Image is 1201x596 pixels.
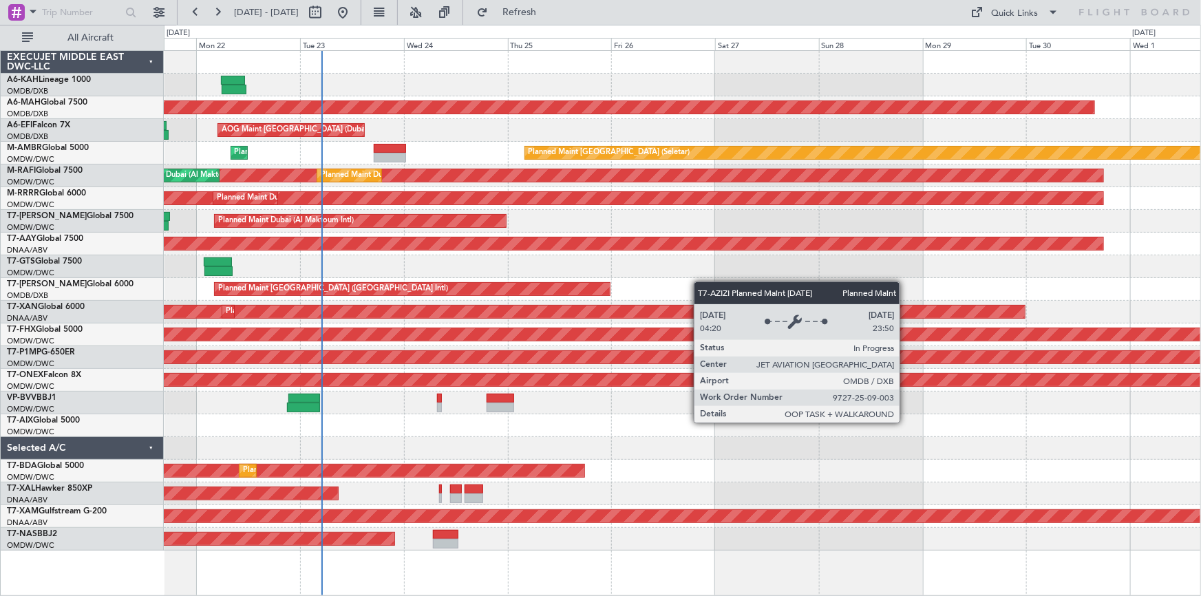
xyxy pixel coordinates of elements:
div: [DATE] [167,28,190,39]
span: T7-P1MP [7,348,41,356]
input: Trip Number [42,2,121,23]
a: DNAA/ABV [7,245,47,255]
div: Tue 23 [300,38,404,50]
div: Planned Maint Dubai (Al Maktoum Intl) [321,165,456,186]
div: Fri 26 [611,38,715,50]
span: M-RRRR [7,189,39,198]
a: OMDB/DXB [7,131,48,142]
a: DNAA/ABV [7,495,47,505]
div: Mon 22 [196,38,300,50]
button: Refresh [470,1,553,23]
div: AOG Maint [GEOGRAPHIC_DATA] (Dubai Intl) [222,120,383,140]
a: A6-KAHLineage 1000 [7,76,91,84]
div: Planned Maint [GEOGRAPHIC_DATA] ([GEOGRAPHIC_DATA] Intl) [218,279,448,299]
div: Planned Maint Dubai (Al Maktoum Intl) [235,142,370,163]
span: T7-GTS [7,257,35,266]
span: T7-NAS [7,530,37,538]
a: OMDB/DXB [7,86,48,96]
a: T7-[PERSON_NAME]Global 6000 [7,280,134,288]
a: OMDW/DWC [7,154,54,164]
span: T7-BDA [7,462,37,470]
button: Quick Links [964,1,1066,23]
a: M-AMBRGlobal 5000 [7,144,89,152]
div: Planned Maint Dubai (Al Maktoum Intl) [217,188,352,209]
a: T7-P1MPG-650ER [7,348,75,356]
span: T7-XAN [7,303,38,311]
div: Mon 29 [923,38,1027,50]
span: T7-AAY [7,235,36,243]
span: [DATE] - [DATE] [234,6,299,19]
a: T7-AAYGlobal 7500 [7,235,83,243]
div: Tue 30 [1026,38,1130,50]
span: T7-[PERSON_NAME] [7,212,87,220]
div: Thu 25 [508,38,612,50]
div: Quick Links [992,7,1039,21]
div: Planned Maint [GEOGRAPHIC_DATA] (Seletar) [529,142,690,163]
span: M-AMBR [7,144,42,152]
span: A6-KAH [7,76,39,84]
a: T7-XALHawker 850XP [7,485,92,493]
button: All Aircraft [15,27,149,49]
a: DNAA/ABV [7,518,47,528]
a: OMDW/DWC [7,268,54,278]
div: Sat 27 [715,38,819,50]
a: A6-MAHGlobal 7500 [7,98,87,107]
a: DNAA/ABV [7,313,47,323]
div: Wed 24 [404,38,508,50]
span: T7-ONEX [7,371,43,379]
span: T7-XAL [7,485,35,493]
span: T7-XAM [7,507,39,515]
span: T7-FHX [7,326,36,334]
span: T7-[PERSON_NAME] [7,280,87,288]
a: M-RRRRGlobal 6000 [7,189,86,198]
div: Planned Maint Dubai (Al Maktoum Intl) [114,165,249,186]
div: Planned Maint Dubai (Al Maktoum Intl) [218,211,354,231]
a: OMDB/DXB [7,290,48,301]
a: OMDW/DWC [7,427,54,437]
div: Planned Maint Dubai (Al Maktoum Intl) [243,460,379,481]
a: T7-BDAGlobal 5000 [7,462,84,470]
a: OMDW/DWC [7,381,54,392]
a: T7-GTSGlobal 7500 [7,257,82,266]
div: Planned Maint Dubai (Al Maktoum Intl) [226,301,361,322]
a: T7-ONEXFalcon 8X [7,371,81,379]
span: VP-BVV [7,394,36,402]
a: OMDW/DWC [7,177,54,187]
a: T7-XANGlobal 6000 [7,303,85,311]
a: OMDW/DWC [7,222,54,233]
span: All Aircraft [36,33,145,43]
a: M-RAFIGlobal 7500 [7,167,83,175]
a: T7-NASBBJ2 [7,530,57,538]
a: T7-AIXGlobal 5000 [7,416,80,425]
a: OMDW/DWC [7,336,54,346]
a: OMDW/DWC [7,540,54,551]
a: OMDW/DWC [7,472,54,482]
span: Refresh [491,8,549,17]
div: [DATE] [1132,28,1156,39]
a: T7-FHXGlobal 5000 [7,326,83,334]
a: T7-XAMGulfstream G-200 [7,507,107,515]
a: A6-EFIFalcon 7X [7,121,70,129]
span: A6-MAH [7,98,41,107]
a: VP-BVVBBJ1 [7,394,56,402]
span: M-RAFI [7,167,36,175]
a: T7-[PERSON_NAME]Global 7500 [7,212,134,220]
a: OMDB/DXB [7,109,48,119]
span: A6-EFI [7,121,32,129]
span: T7-AIX [7,416,33,425]
div: Sun 28 [819,38,923,50]
a: OMDW/DWC [7,200,54,210]
a: OMDW/DWC [7,404,54,414]
a: OMDW/DWC [7,359,54,369]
